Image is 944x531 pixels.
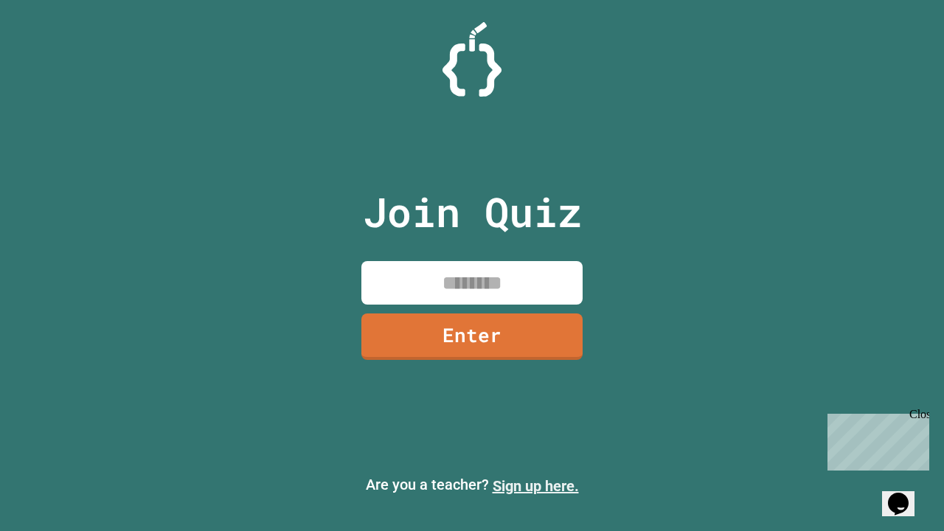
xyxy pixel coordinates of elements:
div: Chat with us now!Close [6,6,102,94]
a: Enter [361,313,583,360]
a: Sign up here. [493,477,579,495]
iframe: chat widget [822,408,929,471]
p: Join Quiz [363,181,582,243]
img: Logo.svg [442,22,502,97]
iframe: chat widget [882,472,929,516]
p: Are you a teacher? [12,473,932,497]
